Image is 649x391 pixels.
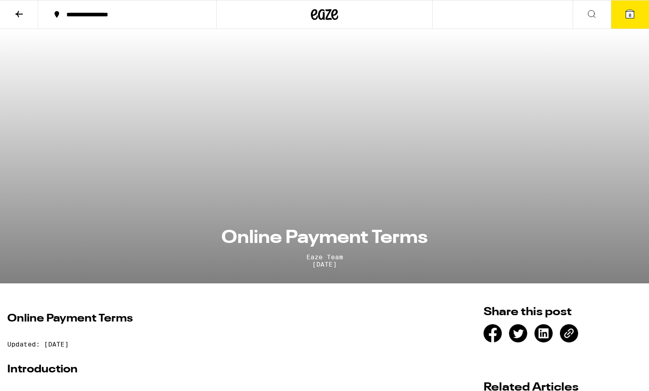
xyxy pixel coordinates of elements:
span: [DATE] [110,261,539,268]
h2: Online Payment Terms [7,312,429,326]
h2: Share this post [484,307,636,318]
p: Updated: [DATE] [7,341,429,348]
span: 8 [629,12,631,18]
strong: Introduction [7,364,78,375]
h1: Online Payment Terms [110,229,539,247]
span: Eaze Team [110,253,539,261]
button: 8 [611,0,649,29]
div: [URL][DOMAIN_NAME] [560,324,578,342]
